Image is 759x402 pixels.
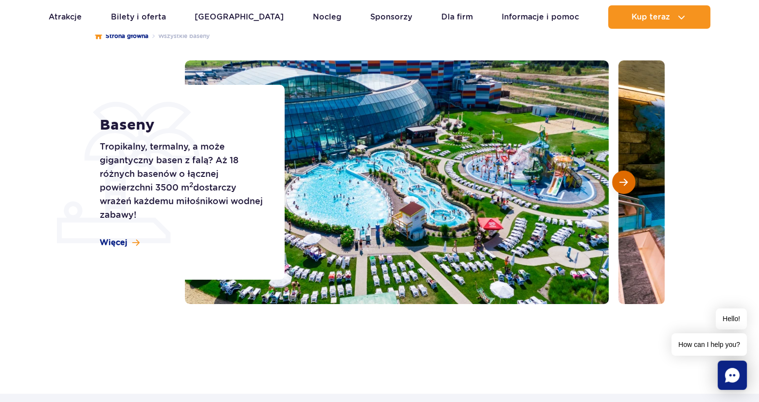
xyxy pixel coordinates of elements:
p: Tropikalny, termalny, a może gigantyczny basen z falą? Aż 18 różnych basenów o łącznej powierzchn... [100,140,263,222]
sup: 2 [189,181,193,189]
a: Atrakcje [49,5,82,29]
a: Dla firm [441,5,473,29]
a: [GEOGRAPHIC_DATA] [195,5,284,29]
button: Kup teraz [608,5,710,29]
a: Sponsorzy [370,5,412,29]
a: Strona główna [95,31,148,41]
h1: Baseny [100,116,263,134]
button: Następny slajd [612,171,635,194]
span: Hello! [716,308,747,329]
a: Nocleg [313,5,342,29]
div: Chat [718,361,747,390]
a: Informacje i pomoc [502,5,579,29]
a: Bilety i oferta [111,5,166,29]
li: Wszystkie baseny [148,31,210,41]
span: Więcej [100,237,127,248]
img: Zewnętrzna część Suntago z basenami i zjeżdżalniami, otoczona leżakami i zielenią [185,60,609,304]
span: How can I help you? [671,333,747,356]
a: Więcej [100,237,140,248]
span: Kup teraz [631,13,669,21]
